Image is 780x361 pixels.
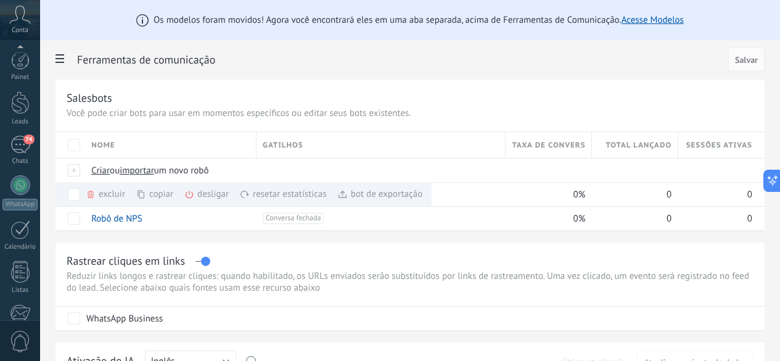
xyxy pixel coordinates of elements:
div: bot de exportação [338,182,422,206]
div: 0 [592,183,672,206]
div: Chats [2,157,38,165]
span: ou [110,165,120,176]
span: importar [120,165,154,176]
div: Listas [2,286,38,294]
span: 0% [573,213,585,225]
div: Salesbots [67,91,112,105]
div: 0 [592,207,672,230]
div: Leads [2,118,38,126]
span: 0 [667,189,671,201]
span: Conversa fechada [263,213,324,224]
span: Gatilhos [263,139,303,151]
div: Calendário [2,243,38,251]
span: Total lançado [606,139,671,151]
span: 0 [747,213,752,225]
div: 0 [678,183,752,206]
a: Acesse Modelos [622,14,684,26]
span: Criar [91,165,110,176]
span: Nome [91,139,115,151]
div: 0% [506,207,586,230]
span: Salvar [735,56,758,64]
div: copiar [136,182,218,206]
div: 0 [678,207,752,230]
div: WhatsApp [2,199,38,210]
p: Reduzir links longos e rastrear cliques: quando habilitado, os URLs enviados serão substituídos p... [67,270,753,294]
span: 0% [573,189,585,201]
p: Você pode criar bots para usar em momentos específicos ou editar seus bots existentes. [67,107,753,119]
button: Salvar [728,48,765,71]
div: resetar estatísticas [240,182,371,206]
span: 0 [667,213,671,225]
div: WhatsApp Business [86,313,163,325]
div: desligar [184,182,273,206]
h2: Ferramentas de comunicação [77,48,724,72]
span: Sessões ativas [686,139,752,151]
span: um novo robô [154,165,209,176]
span: Taxa de conversão [512,139,585,151]
span: 74 [23,135,34,144]
span: 0 [747,189,752,201]
div: excluir [86,182,170,206]
span: Conta [12,27,28,35]
span: Os modelos foram movidos! Agora você encontrará eles em uma aba separada, acima de Ferramentas de... [154,14,684,26]
a: Robô de NPS [91,213,142,225]
div: Painel [2,73,38,81]
div: 0% [506,183,586,206]
div: Rastrear cliques em links [67,254,185,268]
